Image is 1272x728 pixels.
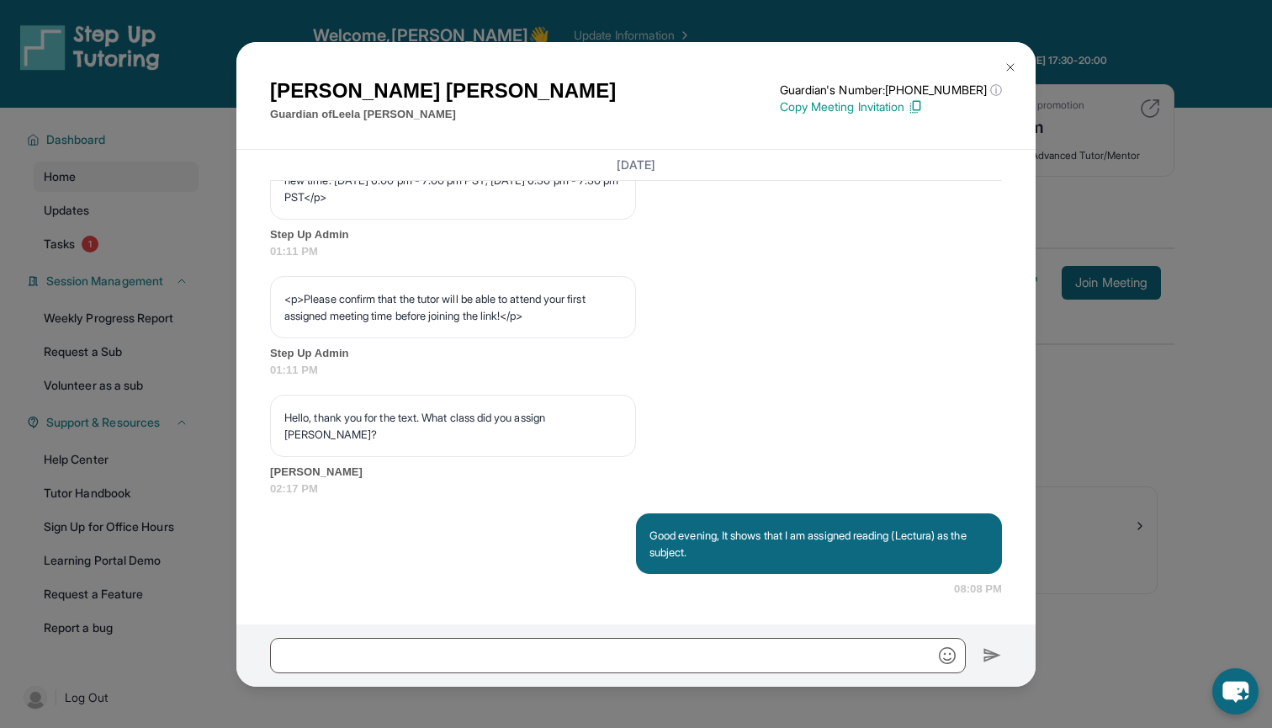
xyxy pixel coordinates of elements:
p: <p>Please confirm that the tutor will be able to attend your first assigned meeting time before j... [284,290,622,324]
span: 02:17 PM [270,481,1002,497]
span: [PERSON_NAME] [270,464,1002,481]
span: ⓘ [990,82,1002,98]
p: Copy Meeting Invitation [780,98,1002,115]
p: Guardian's Number: [PHONE_NUMBER] [780,82,1002,98]
h3: [DATE] [270,157,1002,173]
img: Emoji [939,647,956,664]
img: Send icon [983,646,1002,666]
h1: [PERSON_NAME] [PERSON_NAME] [270,76,616,106]
img: Copy Icon [908,99,923,114]
span: 08:08 PM [954,581,1002,598]
p: Guardian of Leela [PERSON_NAME] [270,106,616,123]
img: Close Icon [1004,61,1017,74]
p: Good evening, It shows that I am assigned reading (Lectura) as the subject. [649,527,988,561]
span: 01:11 PM [270,243,1002,260]
button: chat-button [1212,668,1259,715]
p: Hello, thank you for the text. What class did you assign [PERSON_NAME]? [284,409,622,443]
span: 01:11 PM [270,362,1002,379]
span: Step Up Admin [270,345,1002,362]
span: Step Up Admin [270,226,1002,243]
